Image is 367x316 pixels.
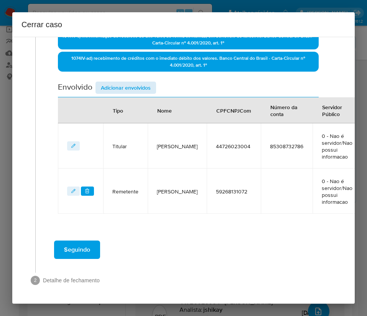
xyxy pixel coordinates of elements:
h2: Envolvido [58,82,92,94]
span: [PERSON_NAME] [157,143,197,150]
button: Seguindo [54,241,100,259]
h2: Cerrar caso [21,18,346,31]
span: 85308732786 [270,143,303,150]
div: Servidor Público [313,98,361,123]
td: NmEnv [148,123,207,169]
td: ServPub [313,169,362,214]
button: deleteEnvolvido [81,187,94,196]
span: [PERSON_NAME] [157,188,197,195]
div: Número da conta [261,98,312,123]
td: NumConta [261,169,313,214]
button: editEnvolvido [67,187,80,196]
text: 2 [34,278,37,283]
td: CPFCNPJEnv [207,123,261,169]
button: addEnvolvido [95,82,156,94]
span: 0 - Nao é servidor/Nao possui informacao [322,178,352,205]
span: Titular [112,143,138,150]
p: 1074 IV-ad) recebimento de créditos com o imediato débito dos valores. Banco Central do Brasil - ... [58,52,319,72]
td: NmEnv [148,169,207,214]
span: Adicionar envolvidos [101,82,151,93]
div: Tipo [104,101,132,120]
span: Seguindo [64,241,90,258]
span: Detalhe de fechamento [43,277,336,284]
td: CPFCNPJEnv [207,169,261,214]
div: CPFCNPJCom [207,101,260,120]
p: 1047 IV-c) movimentação de recursos de alto valor, de forma contumaz, em benefício de terceiros. ... [58,29,319,49]
div: Nome [148,101,181,120]
td: ServPub [313,123,362,169]
span: 44726023004 [216,143,252,150]
td: NumConta [261,123,313,169]
span: Remetente [112,188,138,195]
span: 59268131072 [216,188,252,195]
button: editEnvolvido [67,141,80,151]
span: 0 - Nao é servidor/Nao possui informacao [322,133,352,160]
